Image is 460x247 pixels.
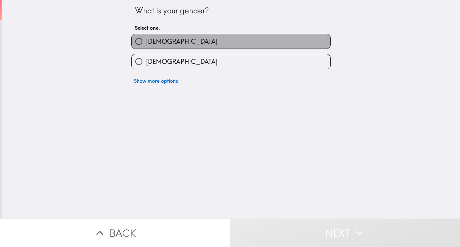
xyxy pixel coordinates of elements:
h6: Select one. [135,24,327,31]
button: Next [230,219,460,247]
span: [DEMOGRAPHIC_DATA] [146,37,218,46]
div: What is your gender? [135,5,327,16]
button: [DEMOGRAPHIC_DATA] [132,54,330,69]
button: [DEMOGRAPHIC_DATA] [132,34,330,49]
button: Show more options [131,74,180,87]
span: [DEMOGRAPHIC_DATA] [146,57,218,66]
